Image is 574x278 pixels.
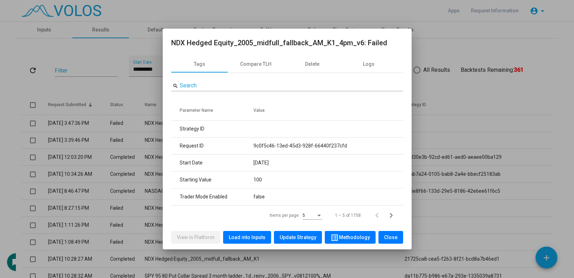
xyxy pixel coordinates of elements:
[173,83,178,89] mat-icon: search
[171,137,253,154] td: Request ID
[325,231,376,244] button: Methodology
[171,120,253,137] td: Strategy ID
[363,60,375,68] div: Logs
[303,213,305,218] span: 5
[240,60,271,68] div: Compare TLH
[372,208,386,222] button: Previous page
[274,231,322,244] button: Update Strategy
[384,234,397,240] span: Close
[386,208,400,222] button: Next page
[223,231,271,244] button: Load into Inputs
[253,100,403,120] th: Value
[177,234,215,240] span: View in Platform
[253,188,403,205] td: false
[330,234,370,240] span: Methodology
[171,154,253,171] td: Start Date
[305,60,319,68] div: Delete
[194,60,205,68] div: Tags
[280,234,316,240] span: Update Strategy
[171,171,253,188] td: Starting Value
[253,137,403,154] td: 9c0f5c46-13ed-45d3-928f-66440f237cfd
[378,231,403,244] button: Close
[229,234,265,240] span: Load into Inputs
[171,188,253,205] td: Trader Mode Enabled
[303,213,322,218] mat-select: Items per page:
[270,212,300,219] div: Items per page:
[253,154,403,171] td: [DATE]
[330,233,339,242] mat-icon: list_alt
[171,37,403,48] h2: NDX Hedged Equity_2005_midfull_fallback_AM_K1_4pm_v6: Failed
[335,212,361,219] div: 1 – 5 of 1758
[171,231,220,244] button: View in Platform
[253,171,403,188] td: 100
[171,100,253,120] th: Parameter Name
